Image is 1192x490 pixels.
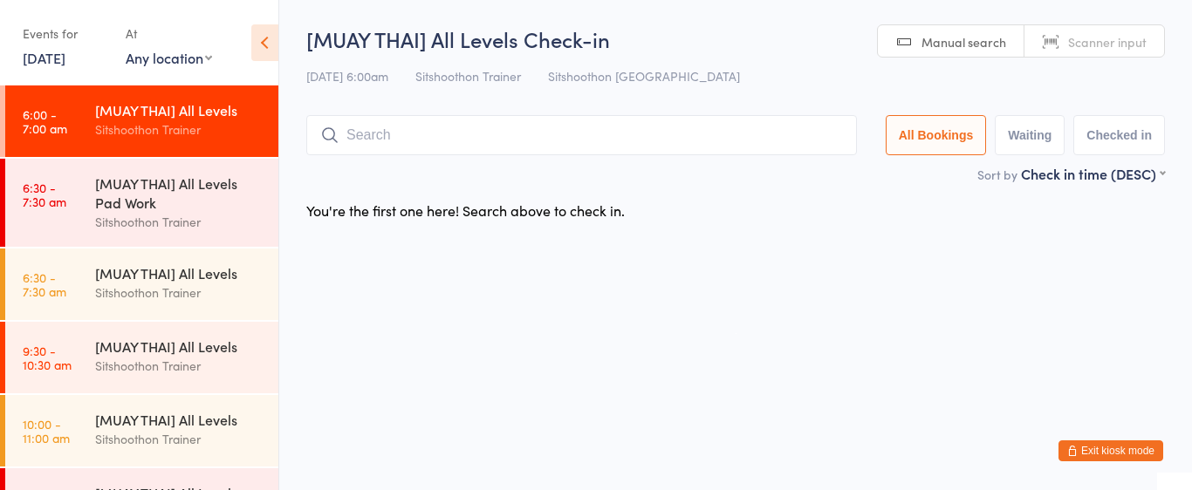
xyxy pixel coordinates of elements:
[306,24,1165,53] h2: [MUAY THAI] All Levels Check-in
[95,119,264,140] div: Sitshoothon Trainer
[95,282,264,303] div: Sitshoothon Trainer
[977,166,1017,183] label: Sort by
[126,48,212,67] div: Any location
[23,417,70,445] time: 10:00 - 11:00 am
[95,356,264,376] div: Sitshoothon Trainer
[95,263,264,282] div: [MUAY THAI] All Levels
[23,48,65,67] a: [DATE]
[548,67,740,85] span: Sitshoothon [GEOGRAPHIC_DATA]
[415,67,521,85] span: Sitshoothon Trainer
[995,115,1065,155] button: Waiting
[886,115,987,155] button: All Bookings
[95,100,264,119] div: [MUAY THAI] All Levels
[95,337,264,356] div: [MUAY THAI] All Levels
[95,212,264,232] div: Sitshoothon Trainer
[5,159,278,247] a: 6:30 -7:30 am[MUAY THAI] All Levels Pad WorkSitshoothon Trainer
[306,67,388,85] span: [DATE] 6:00am
[1058,440,1163,461] button: Exit kiosk mode
[126,19,212,48] div: At
[921,33,1006,51] span: Manual search
[23,270,66,298] time: 6:30 - 7:30 am
[5,395,278,466] a: 10:00 -11:00 am[MUAY THAI] All LevelsSitshoothon Trainer
[5,248,278,320] a: 6:30 -7:30 am[MUAY THAI] All LevelsSitshoothon Trainer
[5,322,278,393] a: 9:30 -10:30 am[MUAY THAI] All LevelsSitshoothon Trainer
[95,174,264,212] div: [MUAY THAI] All Levels Pad Work
[23,180,66,208] time: 6:30 - 7:30 am
[306,201,625,220] div: You're the first one here! Search above to check in.
[1068,33,1147,51] span: Scanner input
[23,107,67,135] time: 6:00 - 7:00 am
[306,115,857,155] input: Search
[23,19,108,48] div: Events for
[95,429,264,449] div: Sitshoothon Trainer
[1021,164,1165,183] div: Check in time (DESC)
[23,344,72,371] time: 9:30 - 10:30 am
[5,85,278,157] a: 6:00 -7:00 am[MUAY THAI] All LevelsSitshoothon Trainer
[1073,115,1165,155] button: Checked in
[95,410,264,429] div: [MUAY THAI] All Levels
